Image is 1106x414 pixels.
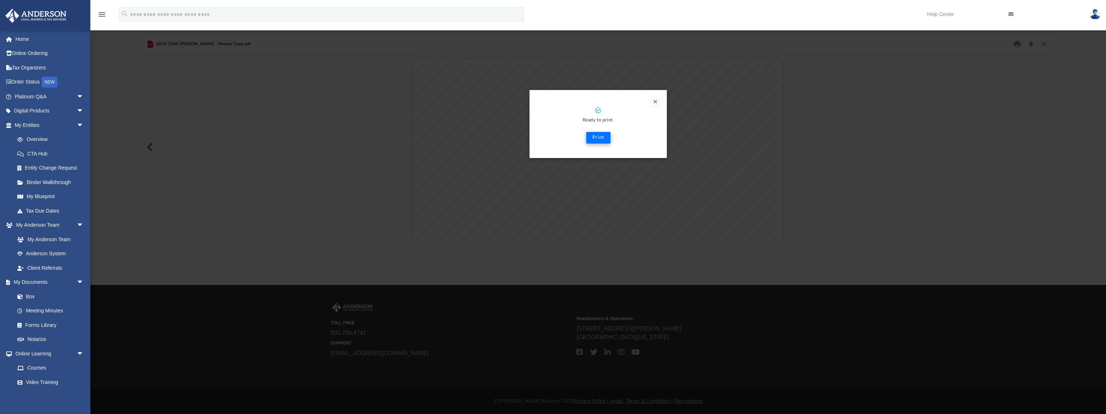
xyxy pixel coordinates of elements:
a: Meeting Minutes [10,304,91,318]
span: arrow_drop_down [77,118,91,133]
span: arrow_drop_down [77,89,91,104]
a: Forms Library [10,318,87,332]
span: arrow_drop_down [77,218,91,233]
p: Ready to print. [537,116,660,125]
img: Anderson Advisors Platinum Portal [3,9,69,23]
a: Box [10,289,87,304]
a: Home [5,32,95,46]
span: arrow_drop_down [77,346,91,361]
a: Online Learningarrow_drop_down [5,346,91,361]
a: Overview [10,132,95,147]
a: CTA Hub [10,146,95,161]
span: arrow_drop_down [77,104,91,119]
a: Resources [10,389,91,404]
a: Client Referrals [10,261,91,275]
a: Notarize [10,332,91,347]
a: Video Training [10,375,87,389]
a: Tax Due Dates [10,204,95,218]
a: Order StatusNEW [5,75,95,90]
a: My Documentsarrow_drop_down [5,275,91,290]
a: Entity Change Request [10,161,95,175]
i: menu [98,10,106,19]
a: My Anderson Team [10,232,87,247]
div: NEW [42,77,57,88]
a: Tax Organizers [5,60,95,75]
a: Binder Walkthrough [10,175,95,189]
i: search [121,10,129,18]
button: Print [586,132,610,144]
div: Preview [141,35,1055,240]
a: My Entitiesarrow_drop_down [5,118,95,132]
a: Anderson System [10,247,91,261]
a: Courses [10,361,91,375]
a: Online Ordering [5,46,95,61]
a: Digital Productsarrow_drop_down [5,104,95,118]
a: My Anderson Teamarrow_drop_down [5,218,91,232]
a: Platinum Q&Aarrow_drop_down [5,89,95,104]
span: arrow_drop_down [77,275,91,290]
img: User Pic [1090,9,1101,20]
a: My Blueprint [10,189,91,204]
a: menu [98,14,106,19]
